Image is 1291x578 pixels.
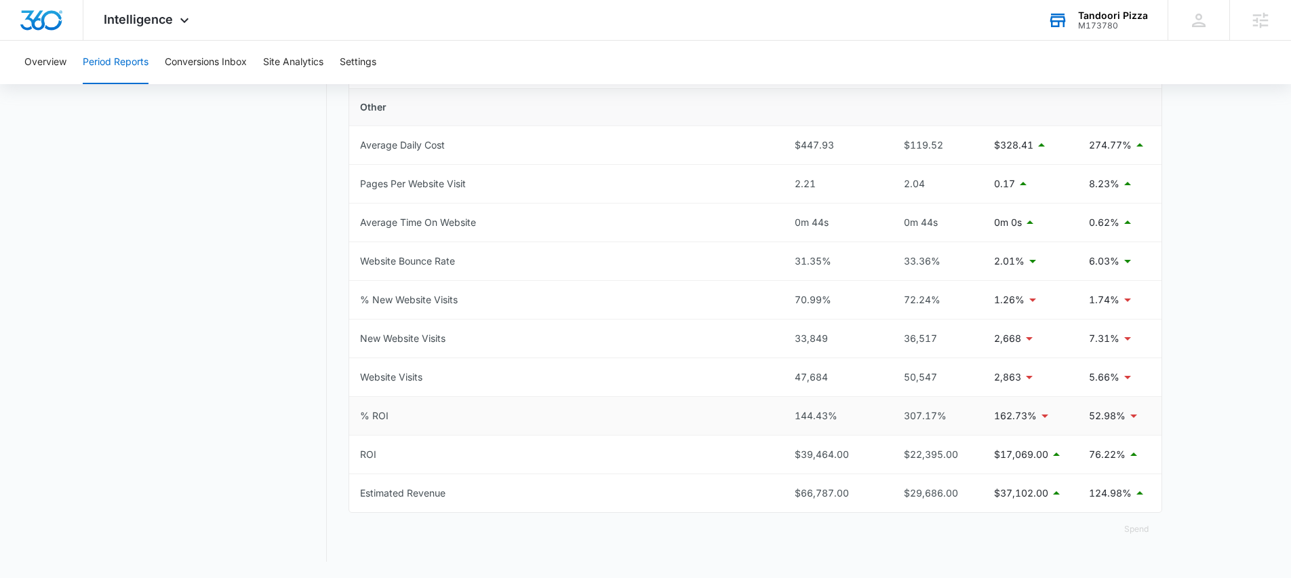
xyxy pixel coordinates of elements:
div: Pages Per Website Visit [360,176,466,191]
p: 1.74% [1089,292,1119,307]
div: 2.21 [795,176,873,191]
div: 36,517 [894,331,972,346]
div: 0m 44s [894,215,972,230]
td: Other [349,89,1161,126]
p: 6.03% [1089,254,1119,269]
p: 0.17 [994,176,1015,191]
span: Intelligence [104,12,173,26]
div: New Website Visits [360,331,445,346]
p: 7.31% [1089,331,1119,346]
p: 274.77% [1089,138,1132,153]
div: Website Visits [360,370,422,385]
div: 72.24% [894,292,972,307]
p: 1.26% [994,292,1025,307]
p: $328.41 [994,138,1033,153]
div: % ROI [360,408,389,423]
p: 8.23% [1089,176,1119,191]
p: 0m 0s [994,215,1022,230]
div: $119.52 [894,138,972,153]
div: 144.43% [795,408,873,423]
button: Site Analytics [263,41,323,84]
div: $66,787.00 [795,486,873,501]
button: Settings [340,41,376,84]
p: 52.98% [1089,408,1126,423]
div: Average Time On Website [360,215,476,230]
div: account name [1078,10,1148,21]
p: $37,102.00 [994,486,1048,501]
div: 31.35% [795,254,873,269]
p: 5.66% [1089,370,1119,385]
div: 47,684 [795,370,873,385]
div: $22,395.00 [894,447,972,462]
div: 33,849 [795,331,873,346]
button: Period Reports [83,41,148,84]
div: 50,547 [894,370,972,385]
div: Website Bounce Rate [360,254,455,269]
div: 33.36% [894,254,972,269]
p: $17,069.00 [994,447,1048,462]
div: $447.93 [795,138,873,153]
p: 2.01% [994,254,1025,269]
p: 2,863 [994,370,1021,385]
div: account id [1078,21,1148,31]
button: Conversions Inbox [165,41,247,84]
p: 0.62% [1089,215,1119,230]
button: Spend [1111,513,1162,545]
div: 70.99% [795,292,873,307]
div: 2.04 [894,176,972,191]
div: 0m 44s [795,215,873,230]
div: $39,464.00 [795,447,873,462]
p: 2,668 [994,331,1021,346]
div: Average Daily Cost [360,138,445,153]
div: $29,686.00 [894,486,972,501]
button: Overview [24,41,66,84]
p: 162.73% [994,408,1037,423]
div: ROI [360,447,376,462]
div: Estimated Revenue [360,486,445,501]
p: 76.22% [1089,447,1126,462]
div: 307.17% [894,408,972,423]
p: 124.98% [1089,486,1132,501]
div: % New Website Visits [360,292,458,307]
